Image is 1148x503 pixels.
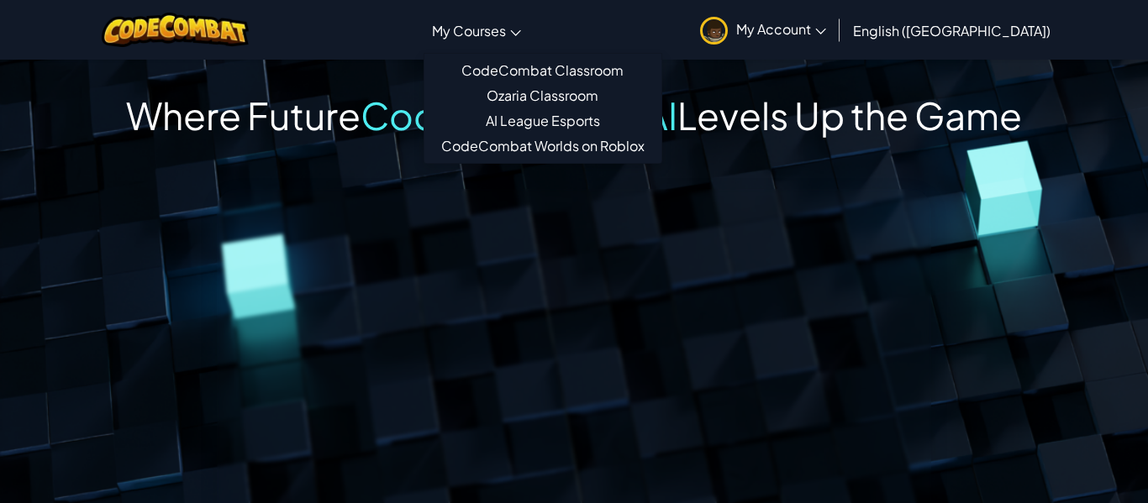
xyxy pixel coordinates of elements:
img: avatar [700,17,728,45]
span: Where Future [126,92,361,139]
span: Levels Up the Game [677,92,1022,139]
span: Coders [361,92,492,139]
a: Ozaria Classroom [424,83,661,108]
a: AI League Esports [424,108,661,134]
a: English ([GEOGRAPHIC_DATA]) [845,8,1059,53]
span: English ([GEOGRAPHIC_DATA]) [853,22,1051,39]
a: CodeCombat Classroom [424,58,661,83]
a: My Courses [424,8,529,53]
a: My Account [692,3,835,56]
span: My Account [736,20,826,38]
a: CodeCombat Worlds on Roblox [424,134,661,159]
span: My Courses [432,22,506,39]
img: CodeCombat logo [102,13,249,47]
